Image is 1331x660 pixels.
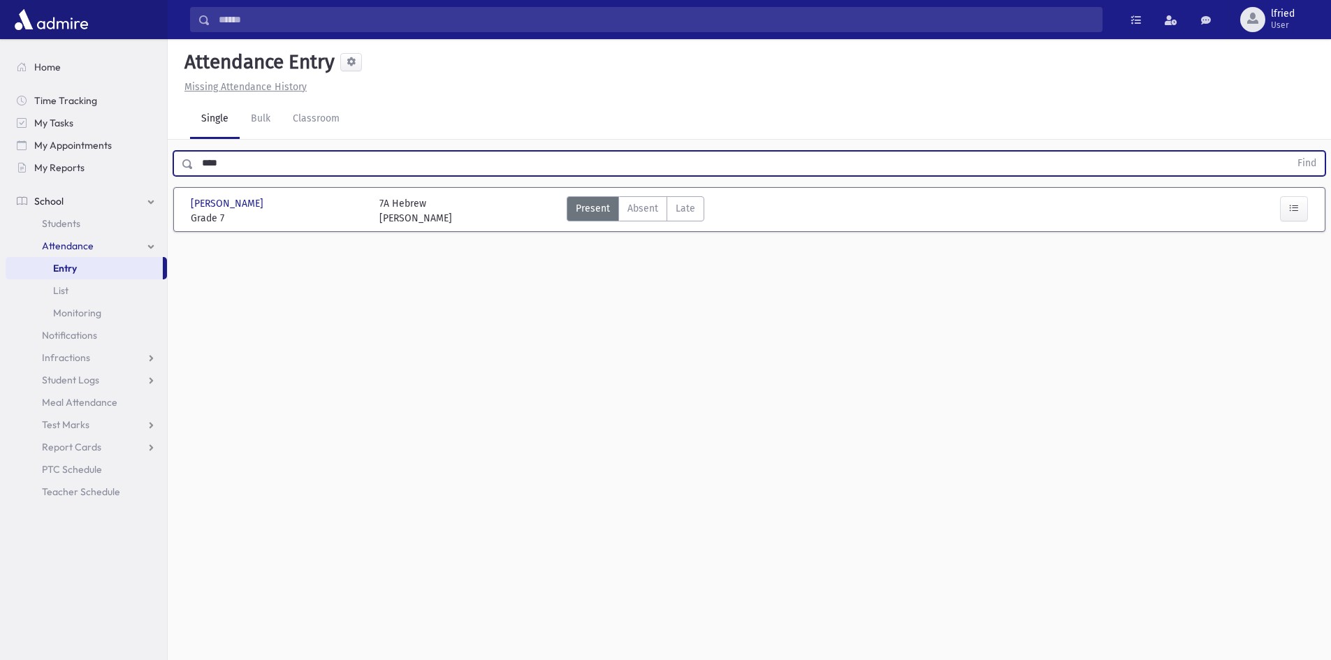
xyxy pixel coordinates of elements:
[53,262,77,274] span: Entry
[179,81,307,93] a: Missing Attendance History
[34,61,61,73] span: Home
[1271,20,1295,31] span: User
[53,284,68,297] span: List
[42,485,120,498] span: Teacher Schedule
[6,302,167,324] a: Monitoring
[42,240,94,252] span: Attendance
[282,100,351,139] a: Classroom
[6,212,167,235] a: Students
[190,100,240,139] a: Single
[34,139,112,152] span: My Appointments
[42,463,102,476] span: PTC Schedule
[34,161,85,174] span: My Reports
[6,324,167,346] a: Notifications
[6,346,167,369] a: Infractions
[6,436,167,458] a: Report Cards
[676,201,695,216] span: Late
[576,201,610,216] span: Present
[6,369,167,391] a: Student Logs
[53,307,101,319] span: Monitoring
[34,94,97,107] span: Time Tracking
[627,201,658,216] span: Absent
[42,329,97,342] span: Notifications
[1289,152,1325,175] button: Find
[210,7,1102,32] input: Search
[42,217,80,230] span: Students
[184,81,307,93] u: Missing Attendance History
[379,196,452,226] div: 7A Hebrew [PERSON_NAME]
[6,156,167,179] a: My Reports
[567,196,704,226] div: AttTypes
[6,235,167,257] a: Attendance
[6,413,167,436] a: Test Marks
[6,89,167,112] a: Time Tracking
[6,112,167,134] a: My Tasks
[6,134,167,156] a: My Appointments
[42,418,89,431] span: Test Marks
[34,117,73,129] span: My Tasks
[6,391,167,413] a: Meal Attendance
[240,100,282,139] a: Bulk
[42,374,99,386] span: Student Logs
[191,211,365,226] span: Grade 7
[6,257,163,279] a: Entry
[1271,8,1295,20] span: lfried
[42,441,101,453] span: Report Cards
[6,458,167,481] a: PTC Schedule
[191,196,266,211] span: [PERSON_NAME]
[42,351,90,364] span: Infractions
[34,195,64,207] span: School
[6,279,167,302] a: List
[6,481,167,503] a: Teacher Schedule
[6,190,167,212] a: School
[42,396,117,409] span: Meal Attendance
[6,56,167,78] a: Home
[179,50,335,74] h5: Attendance Entry
[11,6,92,34] img: AdmirePro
